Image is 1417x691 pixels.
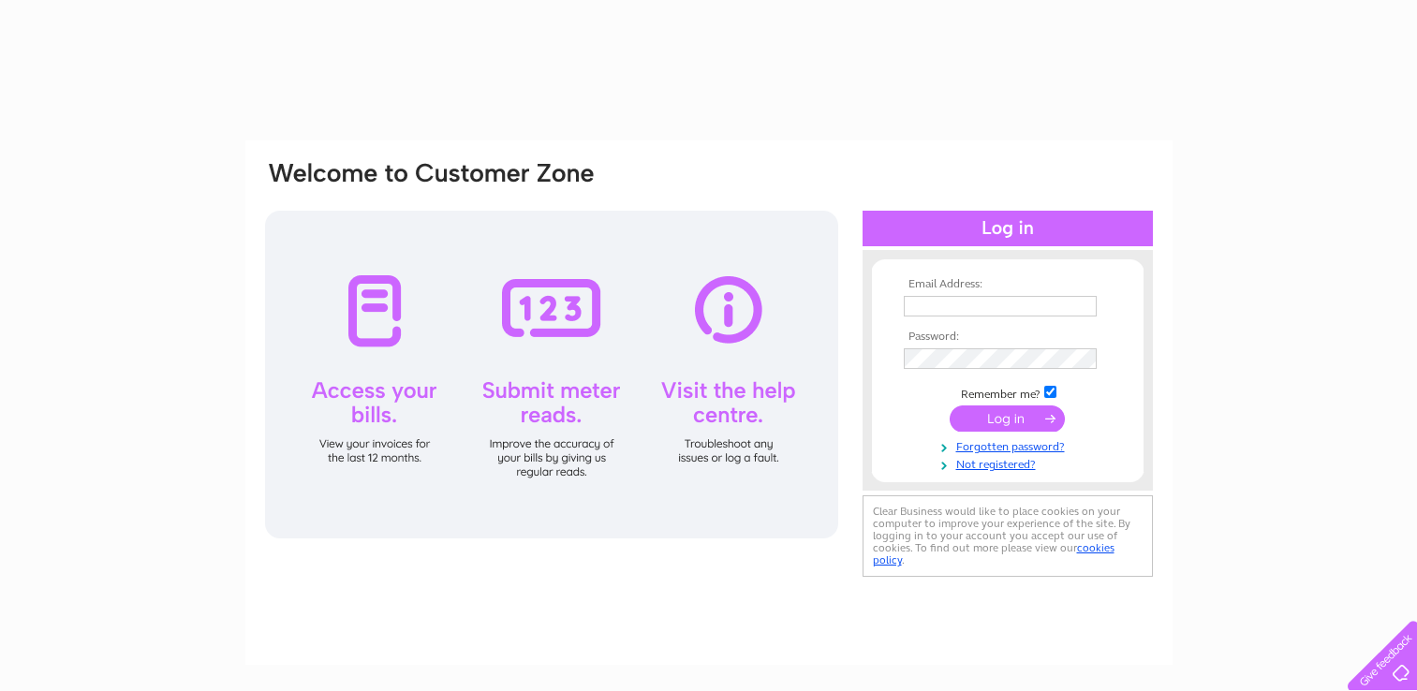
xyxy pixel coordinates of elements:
div: Clear Business would like to place cookies on your computer to improve your experience of the sit... [863,495,1153,577]
th: Password: [899,331,1116,344]
td: Remember me? [899,383,1116,402]
a: cookies policy [873,541,1114,566]
th: Email Address: [899,278,1116,291]
input: Submit [950,405,1065,432]
a: Not registered? [904,454,1116,472]
a: Forgotten password? [904,436,1116,454]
